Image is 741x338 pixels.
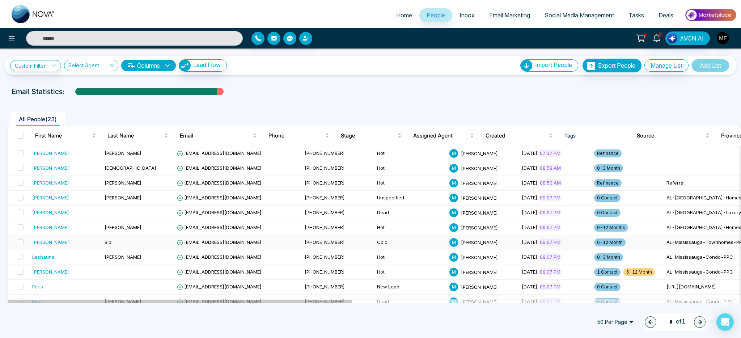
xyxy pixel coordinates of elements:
[559,126,631,146] th: Tags
[594,224,628,232] span: 9-12 Months
[461,165,498,171] span: [PERSON_NAME]
[177,239,262,245] span: [EMAIL_ADDRESS][DOMAIN_NAME]
[105,254,141,260] span: [PERSON_NAME]
[449,179,458,187] span: M
[407,126,480,146] th: Assigned Agent
[449,194,458,202] span: M
[480,126,558,146] th: Created
[538,179,562,186] span: 08:50 AM
[535,61,572,68] span: Import People
[374,176,446,191] td: Hot
[374,146,446,161] td: Hot
[374,206,446,220] td: Dead
[305,224,345,230] span: [PHONE_NUMBER]
[538,224,562,231] span: 09:07 PM
[449,253,458,262] span: M
[522,254,537,260] span: [DATE]
[32,179,69,186] div: [PERSON_NAME]
[179,60,191,71] img: Lead Flow
[105,180,141,186] span: [PERSON_NAME]
[648,31,665,44] a: 9
[177,284,262,290] span: [EMAIL_ADDRESS][DOMAIN_NAME]
[193,61,221,68] span: Lead Flow
[449,208,458,217] span: M
[305,165,345,171] span: [PHONE_NUMBER]
[461,254,498,260] span: [PERSON_NAME]
[489,12,530,19] span: Email Marketing
[449,297,458,306] span: M
[374,265,446,280] td: Hot
[105,150,141,156] span: [PERSON_NAME]
[717,32,729,44] img: User Avatar
[461,239,498,245] span: [PERSON_NAME]
[537,8,621,22] a: Social Media Management
[583,59,642,72] button: Export People
[486,131,547,140] span: Created
[651,8,681,22] a: Deals
[105,195,141,200] span: [PERSON_NAME]
[305,269,345,275] span: [PHONE_NUMBER]
[657,31,663,38] span: 9
[32,149,69,157] div: [PERSON_NAME]
[121,60,176,71] button: Columnsdown
[105,299,141,304] span: [PERSON_NAME]
[335,126,407,146] th: Stage
[461,224,498,230] span: [PERSON_NAME]
[461,180,498,186] span: [PERSON_NAME]
[522,299,537,304] span: [DATE]
[341,131,396,140] span: Stage
[305,239,345,245] span: [PHONE_NUMBER]
[374,220,446,235] td: Hot
[32,164,69,172] div: [PERSON_NAME]
[105,165,156,171] span: [DEMOGRAPHIC_DATA]
[538,238,562,246] span: 09:07 PM
[305,180,345,186] span: [PHONE_NUMBER]
[665,317,685,327] span: of 1
[716,313,734,331] div: Open Intercom Messenger
[177,254,262,260] span: [EMAIL_ADDRESS][DOMAIN_NAME]
[32,224,69,231] div: [PERSON_NAME]
[594,283,621,291] span: 0 Contact
[592,316,639,328] span: 50 Per Page
[427,12,445,19] span: People
[179,59,227,72] button: Lead Flow
[538,164,562,172] span: 08:58 AM
[628,12,644,19] span: Tasks
[32,253,55,261] div: Leshauna
[522,284,537,290] span: [DATE]
[176,59,227,72] a: Lead FlowLead Flow
[16,115,60,123] span: All People ( 23 )
[452,8,482,22] a: Inbox
[32,194,69,201] div: [PERSON_NAME]
[374,295,446,309] td: Dead
[396,12,412,19] span: Home
[174,126,263,146] th: Email
[594,179,622,187] span: Refinance
[522,224,537,230] span: [DATE]
[413,131,469,140] span: Assigned Agent
[594,268,621,276] span: 1 Contact
[449,283,458,291] span: M
[374,161,446,176] td: Hot
[623,268,655,276] span: 6-12 Month
[449,149,458,158] span: M
[522,269,537,275] span: [DATE]
[105,224,141,230] span: [PERSON_NAME]
[419,8,452,22] a: People
[680,34,704,43] span: AVON AI
[374,250,446,265] td: Hot
[522,210,537,215] span: [DATE]
[32,268,69,275] div: [PERSON_NAME]
[461,269,498,275] span: [PERSON_NAME]
[177,180,262,186] span: [EMAIL_ADDRESS][DOMAIN_NAME]
[449,268,458,276] span: M
[482,8,537,22] a: Email Marketing
[538,209,562,216] span: 09:07 PM
[461,299,498,304] span: [PERSON_NAME]
[177,224,262,230] span: [EMAIL_ADDRESS][DOMAIN_NAME]
[12,5,55,23] img: Nova CRM Logo
[522,239,537,245] span: [DATE]
[594,238,626,246] span: 6-12 Month
[522,180,537,186] span: [DATE]
[165,63,170,68] span: down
